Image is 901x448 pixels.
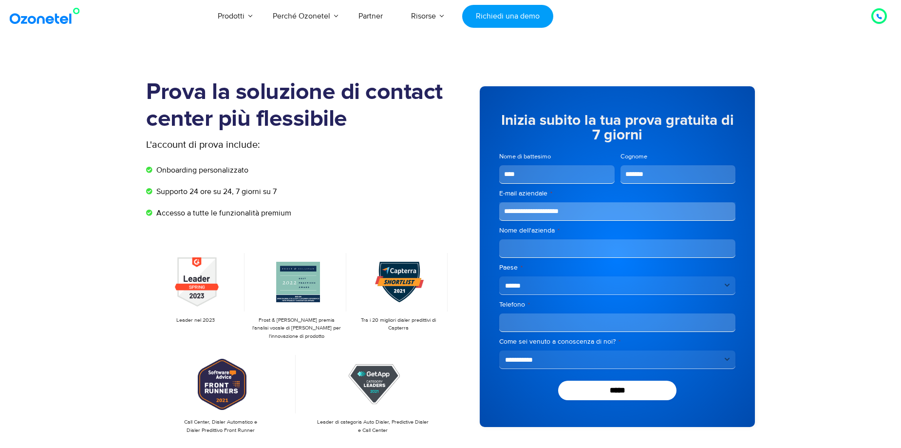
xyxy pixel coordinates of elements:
[499,226,555,235] font: Nome dell'azienda
[620,152,736,161] label: Cognome
[151,418,291,434] p: Call Center, Dialer Automatico e Dialer Predittivo Front Runner
[252,316,341,341] p: Frost & [PERSON_NAME] premia l'analisi vocale di [PERSON_NAME] per l'innovazione di prodotto
[154,207,291,219] span: Accesso a tutte le funzionalità premium
[499,113,735,142] h5: Inizia subito la tua prova gratuita di 7 giorni
[499,300,525,310] font: Telefono
[499,337,616,347] font: Come sei venuto a conoscenza di noi?
[154,164,248,176] span: Onboarding personalizzato
[151,316,240,325] p: Leader nel 2023
[499,263,518,273] font: Paese
[146,79,450,133] h1: Prova la soluzione di contact center più flessibile
[154,186,277,197] span: Supporto 24 ore su 24, 7 giorni su 7
[354,316,443,332] p: Tra i 20 migliori dialer predittivi di Capterra
[146,137,377,152] p: L'account di prova include:
[303,418,443,434] p: Leader di categoria Auto Dialer, Predictive Dialer e Call Center
[462,5,553,28] a: Richiedi una demo
[499,189,547,198] font: E-mail aziendale
[499,152,615,161] label: Nome di battesimo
